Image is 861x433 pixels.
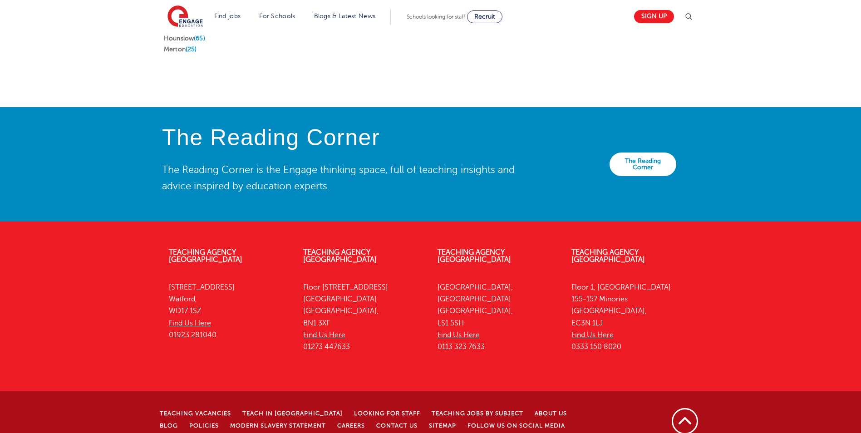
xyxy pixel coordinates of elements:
a: Teaching jobs by subject [432,410,523,417]
a: Blog [160,423,178,429]
h4: The Reading Corner [162,125,522,150]
a: Careers [337,423,365,429]
a: Sitemap [429,423,456,429]
img: Engage Education [167,5,203,28]
a: Teaching Agency [GEOGRAPHIC_DATA] [571,248,645,264]
a: Policies [189,423,219,429]
p: Floor 1, [GEOGRAPHIC_DATA] 155-157 Minories [GEOGRAPHIC_DATA], EC3N 1LJ 0333 150 8020 [571,281,692,353]
a: Sign up [634,10,674,23]
a: Teaching Agency [GEOGRAPHIC_DATA] [303,248,377,264]
a: Find Us Here [438,331,480,339]
a: Merton(25) [164,46,197,53]
a: Find Us Here [571,331,614,339]
a: Teaching Agency [GEOGRAPHIC_DATA] [169,248,242,264]
a: Teaching Agency [GEOGRAPHIC_DATA] [438,248,511,264]
a: Find Us Here [303,331,345,339]
a: Teaching Vacancies [160,410,231,417]
a: Find jobs [214,13,241,20]
span: Schools looking for staff [407,14,465,20]
p: [STREET_ADDRESS] Watford, WD17 1SZ 01923 281040 [169,281,290,341]
p: The Reading Corner is the Engage thinking space, full of teaching insights and advice inspired by... [162,162,522,194]
a: Follow us on Social Media [467,423,565,429]
a: The Reading Corner [610,153,676,176]
a: Contact Us [376,423,418,429]
a: For Schools [259,13,295,20]
a: About Us [535,410,567,417]
a: Looking for staff [354,410,420,417]
a: Modern Slavery Statement [230,423,326,429]
a: Teach in [GEOGRAPHIC_DATA] [242,410,343,417]
a: Find Us Here [169,319,211,327]
span: Recruit [474,13,495,20]
a: Blogs & Latest News [314,13,376,20]
a: Recruit [467,10,502,23]
span: (65) [194,35,205,42]
p: [GEOGRAPHIC_DATA], [GEOGRAPHIC_DATA] [GEOGRAPHIC_DATA], LS1 5SH 0113 323 7633 [438,281,558,353]
p: Floor [STREET_ADDRESS] [GEOGRAPHIC_DATA] [GEOGRAPHIC_DATA], BN1 3XF 01273 447633 [303,281,424,353]
a: Hounslow(65) [164,35,205,42]
span: (25) [186,46,197,53]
